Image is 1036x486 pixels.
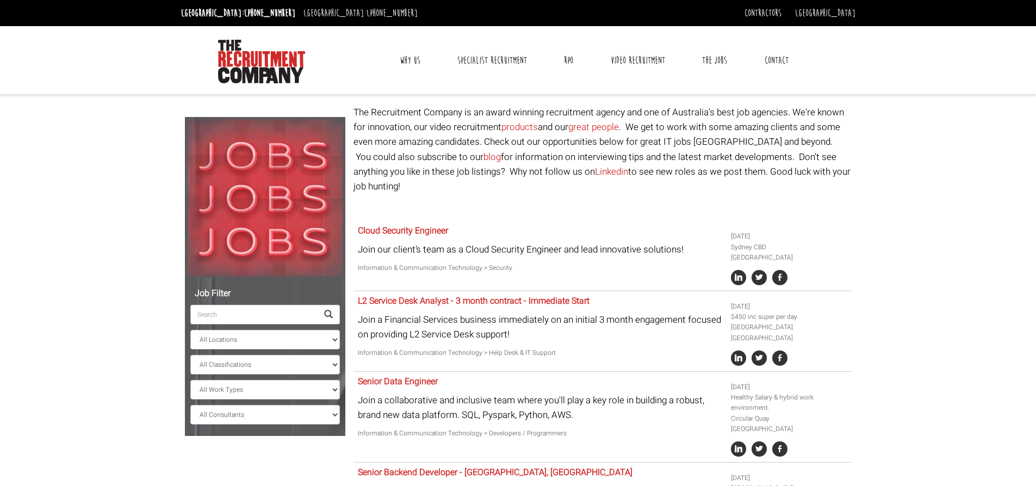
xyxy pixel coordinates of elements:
[568,120,619,134] a: great people
[731,231,847,242] li: [DATE]
[694,47,735,74] a: The Jobs
[745,7,781,19] a: Contractors
[603,47,673,74] a: Video Recruitment
[190,305,318,324] input: Search
[244,7,295,19] a: [PHONE_NUMBER]
[756,47,797,74] a: Contact
[595,165,628,179] a: Linkedin
[367,7,418,19] a: [PHONE_NUMBER]
[795,7,855,19] a: [GEOGRAPHIC_DATA]
[501,120,538,134] a: products
[185,117,345,278] img: Jobs, Jobs, Jobs
[190,289,340,299] h5: Job Filter
[301,4,420,22] li: [GEOGRAPHIC_DATA]:
[483,150,501,164] a: blog
[449,47,535,74] a: Specialist Recruitment
[353,105,851,194] p: The Recruitment Company is an award winning recruitment agency and one of Australia's best job ag...
[218,40,305,83] img: The Recruitment Company
[556,47,581,74] a: RPO
[392,47,429,74] a: Why Us
[358,224,448,237] a: Cloud Security Engineer
[178,4,298,22] li: [GEOGRAPHIC_DATA]:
